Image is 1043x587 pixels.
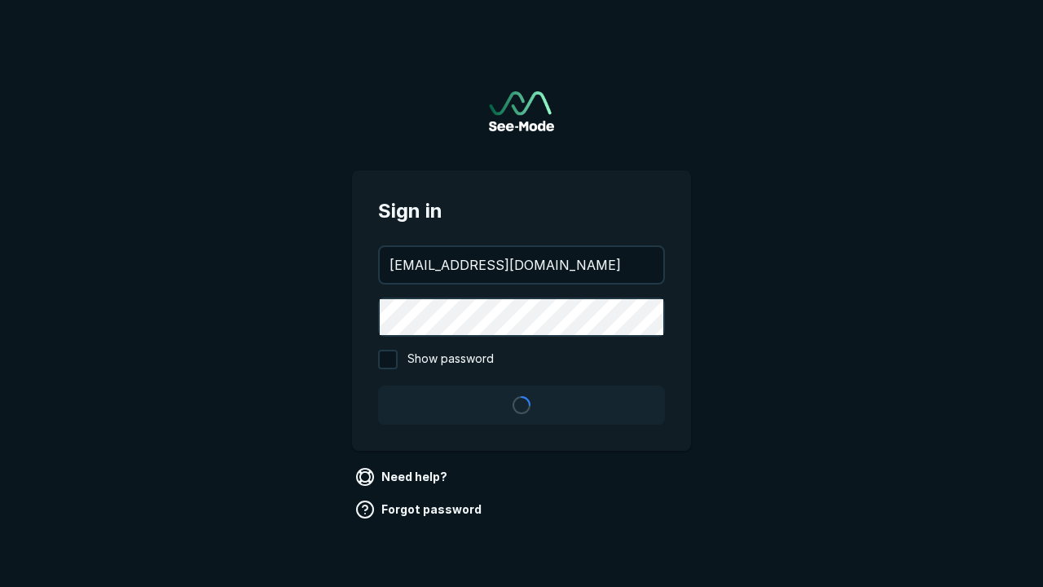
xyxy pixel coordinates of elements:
a: Go to sign in [489,91,554,131]
a: Need help? [352,464,454,490]
a: Forgot password [352,497,488,523]
span: Show password [407,350,494,369]
input: your@email.com [380,247,663,283]
img: See-Mode Logo [489,91,554,131]
span: Sign in [378,196,665,226]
